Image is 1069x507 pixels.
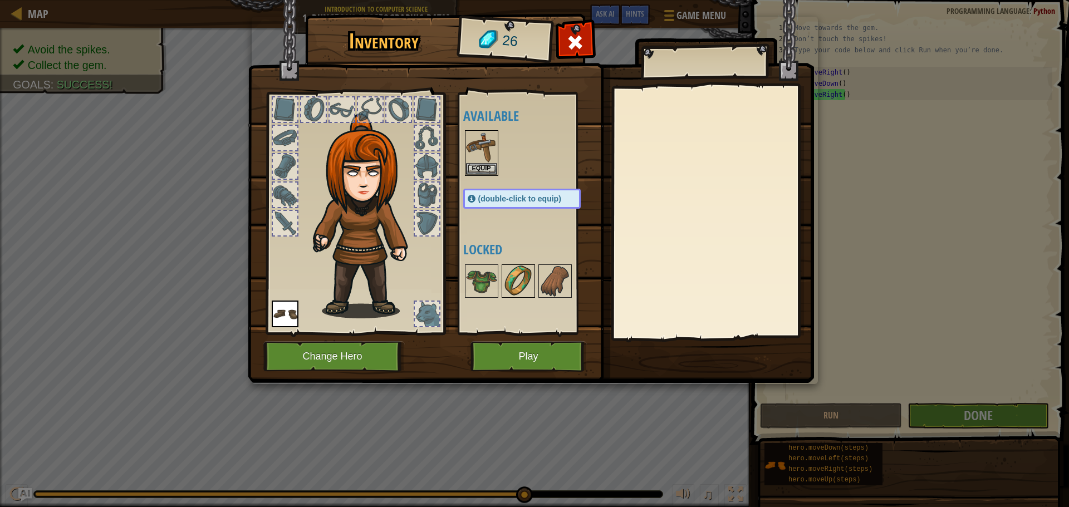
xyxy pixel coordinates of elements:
button: Play [470,341,587,372]
img: portrait.png [272,301,298,327]
button: Change Hero [263,341,405,372]
img: hair_f2.png [308,114,428,318]
img: portrait.png [540,265,571,297]
img: portrait.png [503,265,534,297]
h4: Locked [463,242,603,257]
img: portrait.png [466,265,497,297]
span: (double-click to equip) [478,194,561,203]
button: Equip [466,163,497,175]
h1: Inventory [313,29,455,53]
span: 26 [501,31,518,52]
h4: Available [463,109,603,123]
img: portrait.png [466,131,497,163]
